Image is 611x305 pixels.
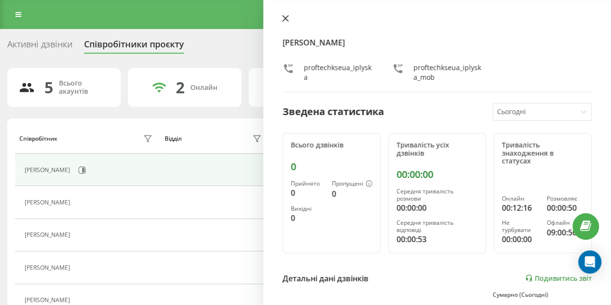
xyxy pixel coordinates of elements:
[165,135,182,142] div: Відділ
[493,291,592,298] div: Сумарно (Сьогодні)
[291,161,372,173] div: 0
[332,180,372,188] div: Пропущені
[413,63,483,82] div: proftechkseua_iplyska_mob
[176,78,185,97] div: 2
[291,180,324,187] div: Прийнято
[304,63,373,82] div: proftechkseua_iplyska
[25,199,72,206] div: [PERSON_NAME]
[397,188,478,202] div: Середня тривалість розмови
[502,141,583,165] div: Тривалість знаходження в статусах
[547,202,583,214] div: 00:00:50
[283,37,592,48] h4: [PERSON_NAME]
[397,202,478,214] div: 00:00:00
[25,297,72,304] div: [PERSON_NAME]
[25,264,72,271] div: [PERSON_NAME]
[44,78,53,97] div: 5
[578,250,601,274] div: Open Intercom Messenger
[19,135,57,142] div: Співробітник
[397,141,478,158] div: Тривалість усіх дзвінків
[547,219,583,226] div: Офлайн
[397,233,478,245] div: 00:00:53
[291,187,324,199] div: 0
[397,219,478,233] div: Середня тривалість відповіді
[25,232,72,238] div: [PERSON_NAME]
[190,84,217,92] div: Онлайн
[59,79,109,96] div: Всього акаунтів
[547,227,583,238] div: 09:00:56
[332,188,372,200] div: 0
[502,195,539,202] div: Онлайн
[283,104,384,119] div: Зведена статистика
[502,219,539,233] div: Не турбувати
[547,195,583,202] div: Розмовляє
[84,39,184,54] div: Співробітники проєкту
[25,167,72,174] div: [PERSON_NAME]
[291,141,372,149] div: Всього дзвінків
[7,39,72,54] div: Активні дзвінки
[283,273,369,284] div: Детальні дані дзвінків
[291,205,324,212] div: Вихідні
[525,274,592,282] a: Подивитись звіт
[502,202,539,214] div: 00:12:16
[397,169,478,180] div: 00:00:00
[502,233,539,245] div: 00:00:00
[291,212,324,224] div: 0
